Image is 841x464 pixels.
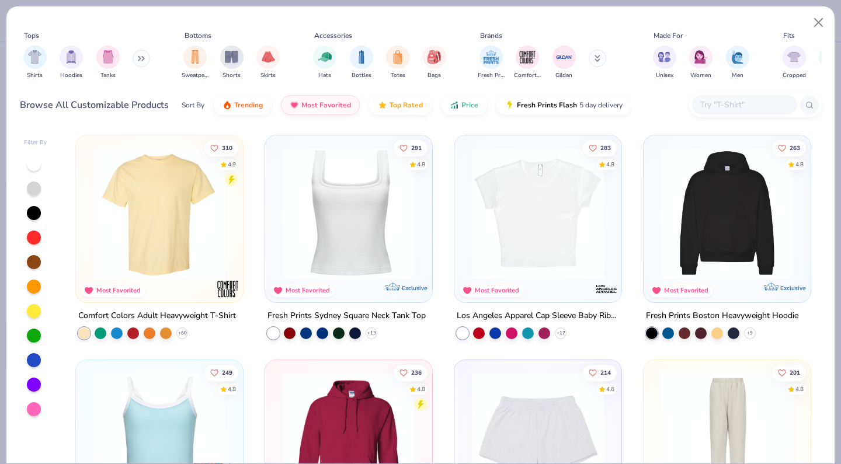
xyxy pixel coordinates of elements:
[220,46,244,80] div: filter for Shorts
[552,46,576,80] div: filter for Gildan
[783,30,795,41] div: Fits
[480,30,502,41] div: Brands
[689,46,713,80] button: filter button
[386,46,409,80] button: filter button
[517,100,577,110] span: Fresh Prints Flash
[318,50,332,64] img: Hats Image
[690,71,711,80] span: Women
[352,71,371,80] span: Bottles
[386,46,409,80] div: filter for Totes
[96,46,120,80] button: filter button
[726,46,749,80] div: filter for Men
[223,71,241,80] span: Shorts
[23,46,47,80] button: filter button
[260,71,276,80] span: Skirts
[656,71,673,80] span: Unisex
[60,46,83,80] div: filter for Hoodies
[214,95,272,115] button: Trending
[256,46,280,80] button: filter button
[220,46,244,80] button: filter button
[60,46,83,80] button: filter button
[519,48,536,66] img: Comfort Colors Image
[23,46,47,80] div: filter for Shirts
[808,12,830,34] button: Close
[694,50,708,64] img: Women Image
[65,50,78,64] img: Hoodies Image
[281,95,360,115] button: Most Favorited
[689,46,713,80] div: filter for Women
[60,71,82,80] span: Hoodies
[482,48,500,66] img: Fresh Prints Image
[350,46,373,80] div: filter for Bottles
[301,100,351,110] span: Most Favorited
[314,30,352,41] div: Accessories
[514,71,541,80] span: Comfort Colors
[732,71,743,80] span: Men
[391,71,405,80] span: Totes
[514,46,541,80] div: filter for Comfort Colors
[96,46,120,80] div: filter for Tanks
[783,46,806,80] div: filter for Cropped
[185,30,211,41] div: Bottoms
[496,95,631,115] button: Fresh Prints Flash5 day delivery
[478,46,505,80] div: filter for Fresh Prints
[555,48,573,66] img: Gildan Image
[234,100,263,110] span: Trending
[24,138,47,147] div: Filter By
[783,71,806,80] span: Cropped
[579,99,623,112] span: 5 day delivery
[28,50,41,64] img: Shirts Image
[369,95,432,115] button: Top Rated
[189,50,201,64] img: Sweatpants Image
[726,46,749,80] button: filter button
[182,71,208,80] span: Sweatpants
[102,50,114,64] img: Tanks Image
[313,46,336,80] div: filter for Hats
[290,100,299,110] img: most_fav.gif
[313,46,336,80] button: filter button
[731,50,744,64] img: Men Image
[182,46,208,80] div: filter for Sweatpants
[514,46,541,80] button: filter button
[653,46,676,80] button: filter button
[787,50,801,64] img: Cropped Image
[100,71,116,80] span: Tanks
[478,46,505,80] button: filter button
[378,100,387,110] img: TopRated.gif
[391,50,404,64] img: Totes Image
[182,46,208,80] button: filter button
[318,71,331,80] span: Hats
[505,100,515,110] img: flash.gif
[423,46,446,80] button: filter button
[555,71,572,80] span: Gildan
[428,71,441,80] span: Bags
[262,50,275,64] img: Skirts Image
[658,50,671,64] img: Unisex Image
[256,46,280,80] div: filter for Skirts
[20,98,169,112] div: Browse All Customizable Products
[27,71,43,80] span: Shirts
[423,46,446,80] div: filter for Bags
[783,46,806,80] button: filter button
[552,46,576,80] button: filter button
[225,50,238,64] img: Shorts Image
[350,46,373,80] button: filter button
[441,95,487,115] button: Price
[428,50,440,64] img: Bags Image
[390,100,423,110] span: Top Rated
[461,100,478,110] span: Price
[24,30,39,41] div: Tops
[654,30,683,41] div: Made For
[355,50,368,64] img: Bottles Image
[223,100,232,110] img: trending.gif
[653,46,676,80] div: filter for Unisex
[478,71,505,80] span: Fresh Prints
[182,100,204,110] div: Sort By
[699,98,789,111] input: Try "T-Shirt"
